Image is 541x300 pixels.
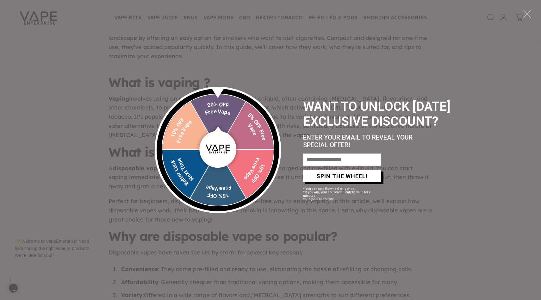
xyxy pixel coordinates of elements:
[3,3,5,8] span: 1
[239,105,267,135] textpath: 5% OFF Free
[214,189,238,201] textpath: 15% OFF
[198,100,222,111] textpath: 20% OFF
[303,99,461,129] span: WANT TO UNLOCK [DATE] EXCLUSIVE DISCOUNT?
[10,63,15,68] img: :wave:
[254,154,269,178] textpath: 10% OFF
[303,134,430,149] span: ENTER YOUR EMAIL TO REVEAL YOUR SPECIAL OFFER!
[241,116,256,131] textpath: Vape
[211,181,239,194] textpath: Free Vape
[173,123,190,152] textpath: Free Vape
[177,162,201,188] textpath: Next Time
[303,170,381,182] button: SPIN THE WHEEL!
[195,122,241,172] img: Spin the wheel
[170,165,197,194] textpath: Better Luck
[303,187,381,201] span: * You can spin the wheel only once. * If you win, your coupon will only be valid for x minutes. *...
[3,57,111,89] div: "👋Welcome to VapeEnterprise! Need help finding the right vape or product? We’re here for you!"
[167,123,182,147] textpath: 10% OFF
[9,63,83,83] span: " Welcome to VapeEnterprise! Need help finding the right vape or product? We’re here for you!"
[197,106,225,119] textpath: Free Vape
